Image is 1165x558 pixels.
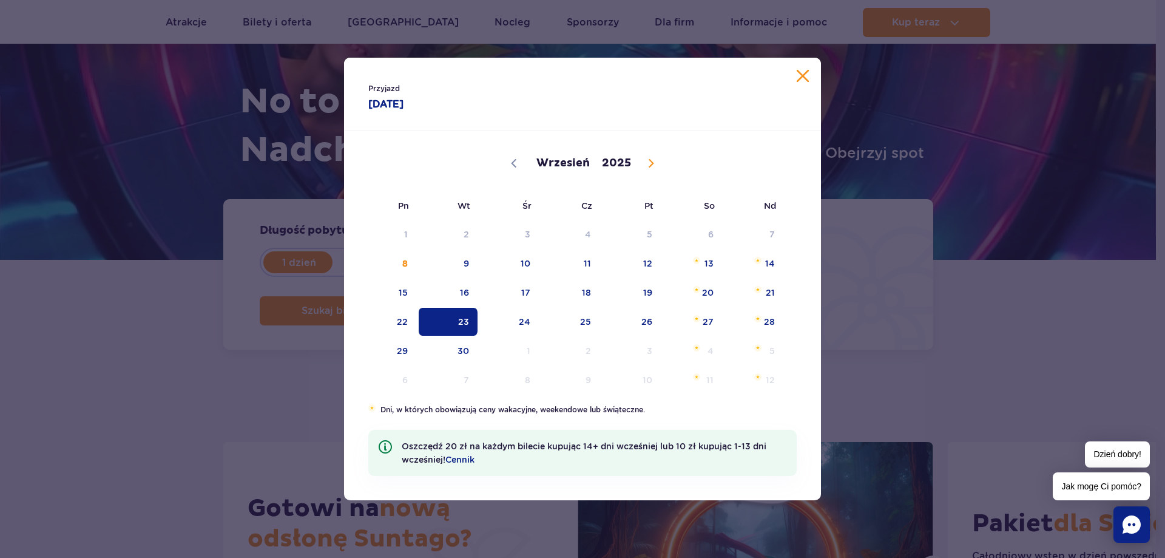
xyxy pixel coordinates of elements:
span: Wrzesień 4, 2025 [540,220,601,248]
a: Cennik [445,455,474,464]
span: Wrzesień 11, 2025 [540,250,601,277]
span: Październik 6, 2025 [356,366,417,394]
strong: [DATE] [368,97,558,112]
span: Wrzesień 18, 2025 [540,279,601,307]
span: Październik 12, 2025 [723,366,785,394]
span: Wrzesień 5, 2025 [601,220,662,248]
span: Wrzesień 29, 2025 [356,337,417,365]
span: So [662,192,723,220]
span: Wrzesień 12, 2025 [601,250,662,277]
span: Dzień dobry! [1085,441,1150,468]
button: Zamknij kalendarz [797,70,809,82]
span: Wt [417,192,479,220]
span: Wrzesień 24, 2025 [479,308,540,336]
span: Wrzesień 21, 2025 [723,279,785,307]
span: Wrzesień 20, 2025 [662,279,723,307]
span: Październik 8, 2025 [479,366,540,394]
li: Dni, w których obowiązują ceny wakacyjne, weekendowe lub świąteczne. [368,404,797,415]
span: Przyjazd [368,83,558,95]
span: Październik 3, 2025 [601,337,662,365]
span: Październik 10, 2025 [601,366,662,394]
span: Pn [356,192,417,220]
span: Wrzesień 16, 2025 [417,279,479,307]
span: Wrzesień 22, 2025 [356,308,417,336]
span: Wrzesień 19, 2025 [601,279,662,307]
span: Październik 1, 2025 [479,337,540,365]
span: Śr [479,192,540,220]
span: Wrzesień 7, 2025 [723,220,785,248]
span: Październik 5, 2025 [723,337,785,365]
span: Wrzesień 2, 2025 [417,220,479,248]
span: Wrzesień 9, 2025 [417,250,479,277]
span: Wrzesień 1, 2025 [356,220,417,248]
span: Wrzesień 17, 2025 [479,279,540,307]
span: Cz [540,192,601,220]
span: Wrzesień 15, 2025 [356,279,417,307]
span: Wrzesień 27, 2025 [662,308,723,336]
li: Oszczędź 20 zł na każdym bilecie kupując 14+ dni wcześniej lub 10 zł kupując 1-13 dni wcześniej! [368,430,797,476]
span: Wrzesień 25, 2025 [540,308,601,336]
span: Wrzesień 8, 2025 [356,250,417,277]
span: Nd [723,192,785,220]
span: Wrzesień 23, 2025 [417,308,479,336]
span: Październik 9, 2025 [540,366,601,394]
span: Wrzesień 3, 2025 [479,220,540,248]
div: Chat [1113,506,1150,543]
span: Pt [601,192,662,220]
span: Wrzesień 26, 2025 [601,308,662,336]
span: Wrzesień 13, 2025 [662,250,723,277]
span: Październik 11, 2025 [662,366,723,394]
span: Październik 2, 2025 [540,337,601,365]
span: Październik 4, 2025 [662,337,723,365]
span: Wrzesień 30, 2025 [417,337,479,365]
span: Październik 7, 2025 [417,366,479,394]
span: Wrzesień 6, 2025 [662,220,723,248]
span: Wrzesień 14, 2025 [723,250,785,277]
span: Wrzesień 10, 2025 [479,250,540,277]
span: Wrzesień 28, 2025 [723,308,785,336]
span: Jak mogę Ci pomóc? [1053,472,1150,500]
